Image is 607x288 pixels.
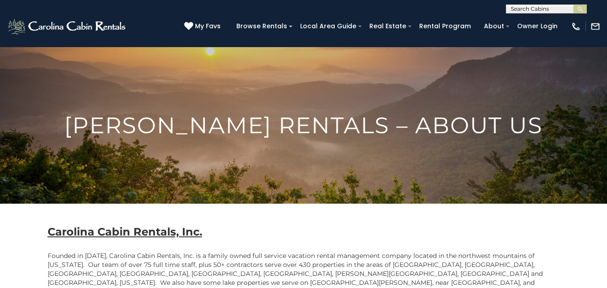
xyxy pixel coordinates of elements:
b: Carolina Cabin Rentals, Inc. [48,225,202,238]
a: Real Estate [365,19,411,33]
a: Owner Login [513,19,562,33]
a: About [479,19,509,33]
img: White-1-2.png [7,17,128,35]
span: My Favs [195,22,221,31]
img: phone-regular-white.png [571,22,581,31]
a: Browse Rentals [232,19,292,33]
a: My Favs [184,22,223,31]
a: Rental Program [415,19,475,33]
img: mail-regular-white.png [590,22,600,31]
a: Local Area Guide [296,19,361,33]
